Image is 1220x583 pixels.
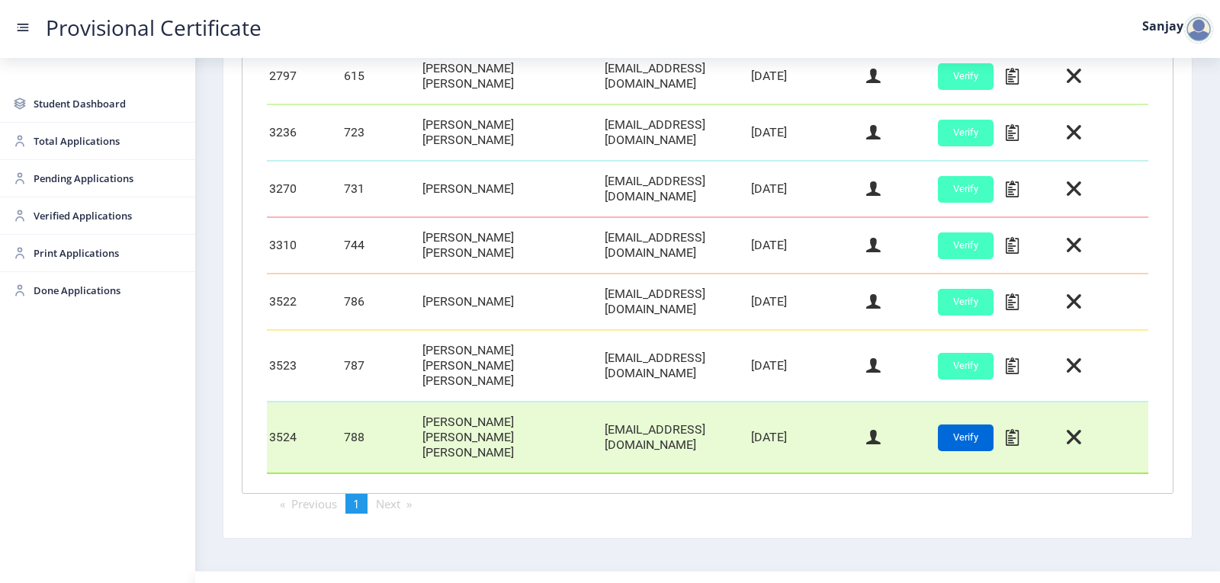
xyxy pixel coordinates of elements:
[938,232,994,259] button: Verify
[602,402,750,473] td: [EMAIL_ADDRESS][DOMAIN_NAME]
[420,330,602,402] td: [PERSON_NAME] [PERSON_NAME] [PERSON_NAME]
[749,48,864,104] td: [DATE]
[602,104,750,161] td: [EMAIL_ADDRESS][DOMAIN_NAME]
[749,274,864,330] td: [DATE]
[34,244,183,262] span: Print Applications
[30,20,277,36] a: Provisional Certificate
[267,161,342,217] td: 3270
[749,161,864,217] td: [DATE]
[342,48,420,104] td: 615
[342,104,420,161] td: 723
[749,217,864,274] td: [DATE]
[749,330,864,402] td: [DATE]
[353,496,360,511] span: 1
[602,330,750,402] td: [EMAIL_ADDRESS][DOMAIN_NAME]
[602,274,750,330] td: [EMAIL_ADDRESS][DOMAIN_NAME]
[938,63,994,90] button: Verify
[342,161,420,217] td: 731
[420,217,602,274] td: [PERSON_NAME] [PERSON_NAME]
[938,424,994,451] button: Verify
[267,274,342,330] td: 3522
[938,289,994,316] button: Verify
[267,402,342,473] td: 3524
[420,48,602,104] td: [PERSON_NAME] [PERSON_NAME]
[1142,20,1183,32] label: Sanjay
[34,207,183,225] span: Verified Applications
[938,176,994,203] button: Verify
[602,161,750,217] td: [EMAIL_ADDRESS][DOMAIN_NAME]
[34,169,183,187] span: Pending Applications
[420,161,602,217] td: [PERSON_NAME]
[267,217,342,274] td: 3310
[34,281,183,300] span: Done Applications
[342,217,420,274] td: 744
[938,120,994,146] button: Verify
[342,330,420,402] td: 787
[267,330,342,402] td: 3523
[420,104,602,161] td: [PERSON_NAME] [PERSON_NAME]
[242,494,1173,514] ul: Pagination
[342,274,420,330] td: 786
[376,496,400,511] span: Next
[749,402,864,473] td: [DATE]
[602,48,750,104] td: [EMAIL_ADDRESS][DOMAIN_NAME]
[267,48,342,104] td: 2797
[420,402,602,473] td: [PERSON_NAME] [PERSON_NAME] [PERSON_NAME]
[34,94,183,113] span: Student Dashboard
[602,217,750,274] td: [EMAIL_ADDRESS][DOMAIN_NAME]
[749,104,864,161] td: [DATE]
[34,132,183,150] span: Total Applications
[938,353,994,380] button: Verify
[342,402,420,473] td: 788
[291,496,337,511] span: Previous
[420,274,602,330] td: [PERSON_NAME]
[267,104,342,161] td: 3236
